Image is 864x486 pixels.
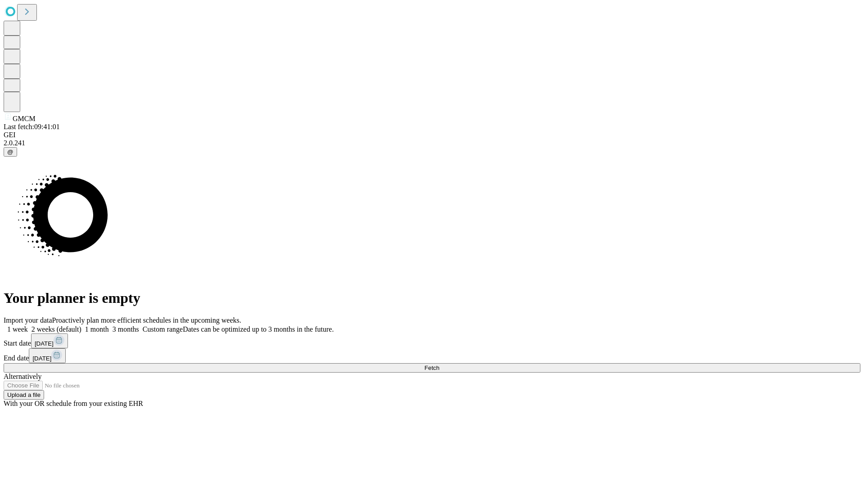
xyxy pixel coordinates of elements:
[4,147,17,157] button: @
[4,333,860,348] div: Start date
[4,348,860,363] div: End date
[7,325,28,333] span: 1 week
[7,148,13,155] span: @
[4,390,44,400] button: Upload a file
[4,131,860,139] div: GEI
[4,363,860,373] button: Fetch
[4,123,60,130] span: Last fetch: 09:41:01
[4,139,860,147] div: 2.0.241
[4,400,143,407] span: With your OR schedule from your existing EHR
[4,290,860,306] h1: Your planner is empty
[32,355,51,362] span: [DATE]
[52,316,241,324] span: Proactively plan more efficient schedules in the upcoming weeks.
[143,325,183,333] span: Custom range
[35,340,54,347] span: [DATE]
[112,325,139,333] span: 3 months
[29,348,66,363] button: [DATE]
[31,325,81,333] span: 2 weeks (default)
[4,373,41,380] span: Alternatively
[31,333,68,348] button: [DATE]
[4,316,52,324] span: Import your data
[85,325,109,333] span: 1 month
[424,364,439,371] span: Fetch
[183,325,333,333] span: Dates can be optimized up to 3 months in the future.
[13,115,36,122] span: GMCM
